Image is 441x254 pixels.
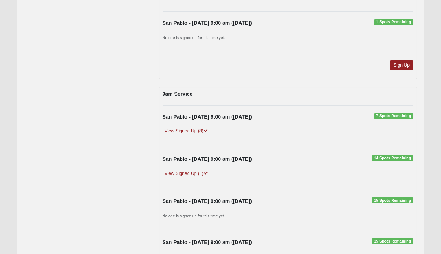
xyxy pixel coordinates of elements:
[163,20,252,26] strong: San Pablo - [DATE] 9:00 am ([DATE])
[163,240,252,245] strong: San Pablo - [DATE] 9:00 am ([DATE])
[163,36,225,40] small: No one is signed up for this time yet.
[163,128,210,135] a: View Signed Up (8)
[163,199,252,204] strong: San Pablo - [DATE] 9:00 am ([DATE])
[372,198,413,204] span: 15 Spots Remaining
[372,156,413,162] span: 14 Spots Remaining
[163,170,210,178] a: View Signed Up (1)
[372,239,413,245] span: 15 Spots Remaining
[390,61,414,71] a: Sign Up
[374,114,413,119] span: 7 Spots Remaining
[163,91,193,97] strong: 9am Service
[163,156,252,162] strong: San Pablo - [DATE] 9:00 am ([DATE])
[374,20,413,26] span: 1 Spots Remaining
[163,114,252,120] strong: San Pablo - [DATE] 9:00 am ([DATE])
[163,214,225,219] small: No one is signed up for this time yet.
